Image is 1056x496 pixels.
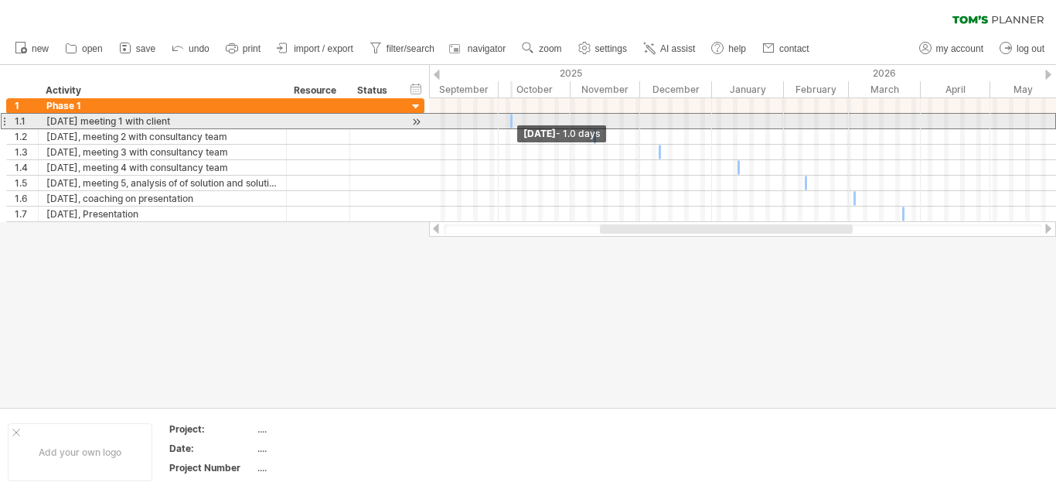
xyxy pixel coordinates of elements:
[539,43,561,54] span: zoom
[46,129,278,144] div: [DATE], meeting 2 with consultancy team
[46,207,278,221] div: [DATE], Presentation
[15,129,38,144] div: 1.2
[996,39,1049,59] a: log out
[46,98,278,113] div: Phase 1
[243,43,261,54] span: print
[387,43,434,54] span: filter/search
[46,176,278,190] div: [DATE], meeting 5, analysis of of solution and solutions design
[556,128,600,139] span: - 1.0 days
[82,43,103,54] span: open
[1017,43,1044,54] span: log out
[758,39,814,59] a: contact
[571,81,640,97] div: November 2025
[15,114,38,128] div: 1.1
[169,422,254,436] div: Project:
[136,43,155,54] span: save
[257,442,387,455] div: ....
[15,98,38,113] div: 1
[169,461,254,474] div: Project Number
[294,83,341,98] div: Resource
[660,43,695,54] span: AI assist
[784,81,849,97] div: February 2026
[61,39,107,59] a: open
[779,43,809,54] span: contact
[409,114,424,130] div: scroll to activity
[46,160,278,175] div: [DATE], meeting 4 with consultancy team
[499,81,571,97] div: October 2025
[712,81,784,97] div: January 2026
[639,39,700,59] a: AI assist
[257,461,387,474] div: ....
[169,442,254,455] div: Date:
[115,39,160,59] a: save
[640,81,712,97] div: December 2025
[447,39,510,59] a: navigator
[517,125,606,142] div: [DATE]
[189,43,209,54] span: undo
[915,39,988,59] a: my account
[8,423,152,481] div: Add your own logo
[728,43,746,54] span: help
[936,43,983,54] span: my account
[222,39,265,59] a: print
[273,39,358,59] a: import / export
[366,39,439,59] a: filter/search
[15,207,38,221] div: 1.7
[46,191,278,206] div: [DATE], coaching on presentation
[15,176,38,190] div: 1.5
[46,145,278,159] div: [DATE], meeting 3 with consultancy team
[46,114,278,128] div: [DATE] meeting 1 with client
[574,39,632,59] a: settings
[921,81,990,97] div: April 2026
[707,39,751,59] a: help
[518,39,566,59] a: zoom
[468,43,506,54] span: navigator
[595,43,627,54] span: settings
[294,43,353,54] span: import / export
[46,83,278,98] div: Activity
[11,39,53,59] a: new
[32,43,49,54] span: new
[15,145,38,159] div: 1.3
[849,81,921,97] div: March 2026
[15,191,38,206] div: 1.6
[168,39,214,59] a: undo
[257,422,387,436] div: ....
[357,83,391,98] div: Status
[15,160,38,175] div: 1.4
[429,81,499,97] div: September 2025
